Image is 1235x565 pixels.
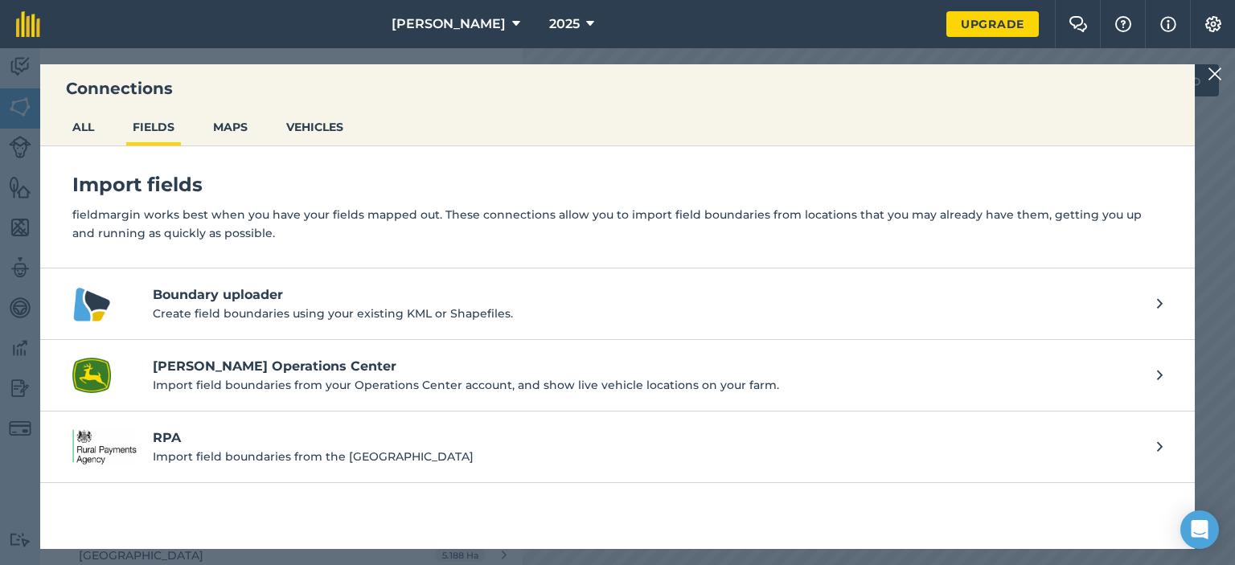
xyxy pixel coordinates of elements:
[40,340,1195,411] a: John Deere Operations Center logo[PERSON_NAME] Operations CenterImport field boundaries from your...
[72,172,1163,198] h4: Import fields
[40,268,1195,340] a: Boundary uploader logoBoundary uploaderCreate field boundaries using your existing KML or Shapefi...
[66,112,101,142] button: ALL
[1180,510,1219,549] div: Open Intercom Messenger
[153,305,1141,322] p: Create field boundaries using your existing KML or Shapefiles.
[16,11,40,37] img: fieldmargin Logo
[1069,16,1088,32] img: Two speech bubbles overlapping with the left bubble in the forefront
[72,206,1163,242] p: fieldmargin works best when you have your fields mapped out. These connections allow you to impor...
[946,11,1039,37] a: Upgrade
[153,448,1141,465] p: Import field boundaries from the [GEOGRAPHIC_DATA]
[1204,16,1223,32] img: A cog icon
[280,112,350,142] button: VEHICLES
[207,112,254,142] button: MAPS
[1114,16,1133,32] img: A question mark icon
[1160,14,1176,34] img: svg+xml;base64,PHN2ZyB4bWxucz0iaHR0cDovL3d3dy53My5vcmcvMjAwMC9zdmciIHdpZHRoPSIxNyIgaGVpZ2h0PSIxNy...
[72,285,111,323] img: Boundary uploader logo
[153,376,1141,394] p: Import field boundaries from your Operations Center account, and show live vehicle locations on y...
[126,112,181,142] button: FIELDS
[40,411,1195,483] a: RPA logoRPAImport field boundaries from the [GEOGRAPHIC_DATA]
[1208,64,1222,84] img: svg+xml;base64,PHN2ZyB4bWxucz0iaHR0cDovL3d3dy53My5vcmcvMjAwMC9zdmciIHdpZHRoPSIyMiIgaGVpZ2h0PSIzMC...
[40,77,1195,100] h3: Connections
[549,14,580,34] span: 2025
[153,285,1141,305] h4: Boundary uploader
[153,428,1141,448] h4: RPA
[153,357,1141,376] h4: [PERSON_NAME] Operations Center
[392,14,506,34] span: [PERSON_NAME]
[72,428,137,466] img: RPA logo
[72,356,111,395] img: John Deere Operations Center logo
